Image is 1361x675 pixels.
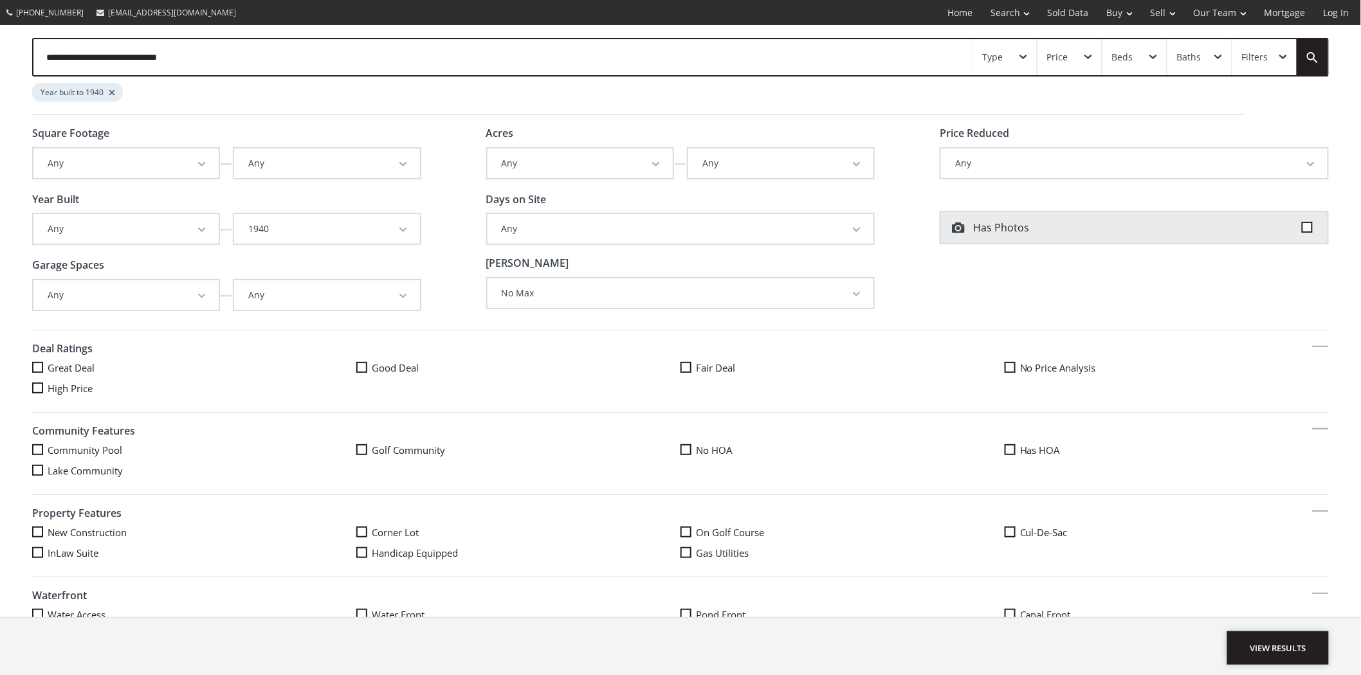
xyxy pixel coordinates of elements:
[32,128,421,139] h4: Square Footage
[1005,361,1329,374] label: No Price Analysis
[33,148,219,178] button: Any
[32,501,1329,526] h4: Property Features
[32,260,421,271] h4: Garage Spaces
[486,194,875,206] h4: Days on Site
[488,278,874,308] button: No Max
[234,214,419,244] button: 1940
[356,361,680,374] label: Good Deal
[1005,608,1329,621] label: Canal front
[982,53,1003,62] div: Type
[486,258,875,269] h4: [PERSON_NAME]
[32,608,356,621] label: Water Access
[32,526,356,539] label: New Construction
[1005,444,1329,456] label: Has HOA
[234,148,419,178] button: Any
[356,546,680,559] label: Handicap Equipped
[1227,631,1329,665] button: View Results
[32,194,421,206] h4: Year Built
[32,464,356,477] label: Lake Community
[32,546,356,559] label: InLaw Suite
[33,280,219,310] button: Any
[488,214,874,244] button: Any
[32,444,356,456] label: Community Pool
[16,7,84,18] span: [PHONE_NUMBER]
[941,148,1328,178] button: Any
[32,584,1329,608] h4: Waterfront
[33,214,219,244] button: Any
[1047,53,1068,62] div: Price
[1177,53,1201,62] div: Baths
[1005,526,1329,539] label: Cul-De-Sac
[486,128,875,139] h4: Acres
[680,361,1005,374] label: Fair Deal
[940,128,1329,139] h4: Price Reduced
[680,526,1005,539] label: On Golf Course
[940,211,1329,244] label: Has Photos
[108,7,236,18] span: [EMAIL_ADDRESS][DOMAIN_NAME]
[688,148,873,178] button: Any
[234,280,419,310] button: Any
[32,419,1329,444] h4: Community Features
[32,337,1329,361] h4: Deal Ratings
[90,1,242,24] a: [EMAIL_ADDRESS][DOMAIN_NAME]
[32,83,123,102] div: Year built to 1940
[1112,53,1133,62] div: Beds
[680,608,1005,621] label: Pond front
[1242,53,1268,62] div: Filters
[356,526,680,539] label: Corner Lot
[32,361,356,374] label: Great Deal
[488,148,673,178] button: Any
[356,444,680,456] label: Golf Community
[356,608,680,621] label: Water front
[680,444,1005,456] label: No HOA
[32,382,356,395] label: High Price
[680,546,1005,559] label: Gas Utilities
